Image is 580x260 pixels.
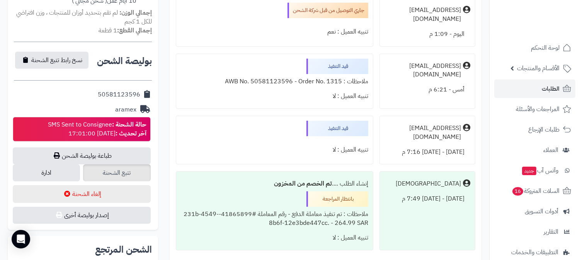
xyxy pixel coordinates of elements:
[31,56,82,65] span: نسخ رابط تتبع الشحنة
[306,191,368,207] div: بانتظار المراجعة
[396,179,461,188] div: [DEMOGRAPHIC_DATA]
[512,187,523,196] span: 16
[95,245,152,254] h2: الشحن المرتجع
[542,83,560,94] span: الطلبات
[97,56,152,66] h2: بوليصة الشحن
[544,226,558,237] span: التقارير
[16,8,152,26] span: لم تقم بتحديد أوزان للمنتجات ، وزن افتراضي للكل 1 كجم
[13,164,80,181] a: ادارة
[13,147,151,164] a: طباعة بوليصة الشحن
[531,42,560,53] span: لوحة التحكم
[13,207,151,224] button: إصدار بوليصة أخرى
[384,191,470,206] div: [DATE] - [DATE] 7:49 م
[12,230,30,248] div: Open Intercom Messenger
[516,104,560,115] span: المراجعات والأسئلة
[384,27,470,42] div: اليوم - 1:09 م
[494,141,575,159] a: العملاء
[522,167,536,175] span: جديد
[384,62,461,79] div: [EMAIL_ADDRESS][DOMAIN_NAME]
[517,63,560,74] span: الأقسام والمنتجات
[99,26,152,35] small: 1 قطعة
[494,161,575,180] a: وآتس آبجديد
[494,39,575,57] a: لوحة التحكم
[116,129,146,138] strong: آخر تحديث :
[181,74,369,89] div: ملاحظات : AWB No. 50581123596 - Order No. 1315
[494,182,575,200] a: السلات المتروكة16
[494,223,575,241] a: التقارير
[115,105,136,114] div: aramex
[384,124,461,142] div: [EMAIL_ADDRESS][DOMAIN_NAME]
[48,120,146,138] div: SMS Sent to Consignee [DATE] 17:01:00
[117,26,152,35] strong: إجمالي القطع:
[287,3,368,18] div: جاري التوصيل من قبل شركة الشحن
[494,120,575,139] a: طلبات الإرجاع
[512,186,560,196] span: السلات المتروكة
[181,142,369,157] div: تنبيه العميل : لا
[384,145,470,160] div: [DATE] - [DATE] 7:16 م
[384,82,470,97] div: أمس - 6:21 م
[306,59,368,74] div: قيد التنفيذ
[306,121,368,136] div: قيد التنفيذ
[494,100,575,118] a: المراجعات والأسئلة
[181,24,369,39] div: تنبيه العميل : نعم
[181,207,369,231] div: ملاحظات : تم تنفيذ معاملة الدفع - رقم المعاملة #41865899-231b-4549-8b6f-12e3bde447cc. - 264.99 SAR
[119,8,152,17] strong: إجمالي الوزن:
[384,6,461,24] div: [EMAIL_ADDRESS][DOMAIN_NAME]
[525,206,558,217] span: أدوات التسويق
[274,179,332,188] b: تم الخصم من المخزون
[181,230,369,245] div: تنبيه العميل : لا
[181,89,369,104] div: تنبيه العميل : لا
[521,165,558,176] span: وآتس آب
[494,79,575,98] a: الطلبات
[181,176,369,191] div: إنشاء الطلب ....
[83,164,150,181] a: تتبع الشحنة
[494,202,575,221] a: أدوات التسويق
[543,145,558,155] span: العملاء
[511,247,558,258] span: التطبيقات والخدمات
[98,90,140,99] div: 50581123596
[13,185,151,203] button: إلغاء الشحنة
[15,52,88,69] button: نسخ رابط تتبع الشحنة
[112,120,146,129] strong: حالة الشحنة :
[528,124,560,135] span: طلبات الإرجاع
